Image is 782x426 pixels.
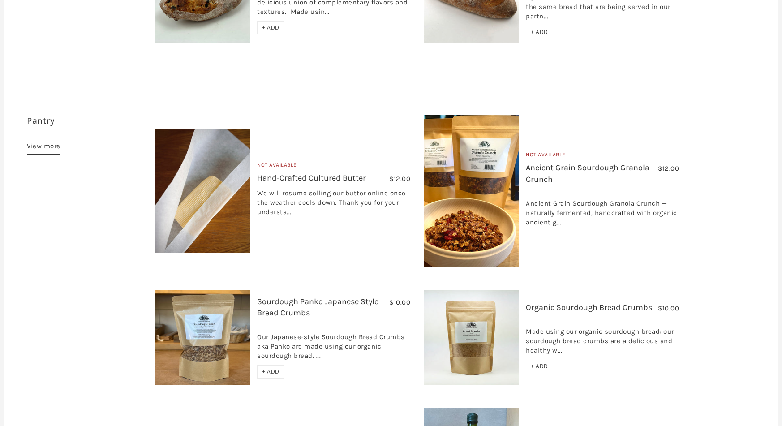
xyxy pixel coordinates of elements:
[658,304,679,312] span: $10.00
[257,189,410,221] div: We will resume selling our butter online once the weather cools down. Thank you for your understa...
[257,161,410,173] div: Not Available
[526,151,679,163] div: Not Available
[389,298,410,306] span: $10.00
[531,28,548,36] span: + ADD
[257,323,410,365] div: Our Japanese-style Sourdough Bread Crumbs aka Panko are made using our organic sourdough bread. ...
[526,302,652,312] a: Organic Sourdough Bread Crumbs
[389,175,410,183] span: $12.00
[155,129,250,253] img: Hand-Crafted Cultured Butter
[27,141,60,155] a: View more
[526,189,679,232] div: Ancient Grain Sourdough Granola Crunch — naturally fermented, handcrafted with organic ancient g...
[27,116,54,126] a: Pantry
[526,26,553,39] div: + ADD
[262,24,279,31] span: + ADD
[531,362,548,370] span: + ADD
[526,360,553,373] div: + ADD
[257,173,366,183] a: Hand-Crafted Cultured Butter
[155,290,250,385] img: Sourdough Panko Japanese Style Bread Crumbs
[27,115,148,141] h3: 30 items
[257,365,284,379] div: + ADD
[526,318,679,360] div: Made using our organic sourdough bread: our sourdough bread crumbs are a delicious and healthy w...
[424,290,519,385] img: Organic Sourdough Bread Crumbs
[526,163,649,184] a: Ancient Grain Sourdough Granola Crunch
[262,368,279,375] span: + ADD
[424,115,519,267] img: Ancient Grain Sourdough Granola Crunch
[257,297,378,318] a: Sourdough Panko Japanese Style Bread Crumbs
[658,164,679,172] span: $12.00
[257,21,284,34] div: + ADD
